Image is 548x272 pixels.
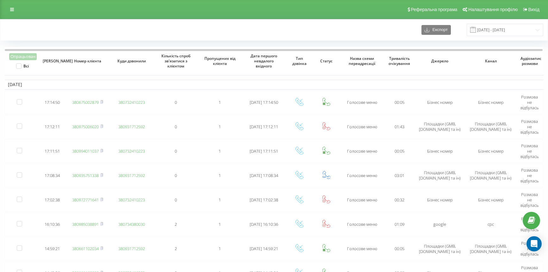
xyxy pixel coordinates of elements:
[219,124,221,130] span: 1
[72,148,99,154] a: 380994011037
[520,56,539,66] span: Аудіозапис розмови
[520,167,539,184] span: Розмова не відбулась
[465,213,516,236] td: cpc
[340,140,384,163] td: Голосове меню
[247,54,281,68] span: Дата першого невдалого вхідного
[219,173,221,178] span: 1
[384,188,414,212] td: 00:32
[72,221,99,227] a: 380985038891
[39,140,66,163] td: 17:11:51
[118,173,145,178] a: 380931712592
[414,188,465,212] td: Бізнес номер
[421,25,451,35] button: Експорт
[526,236,542,251] div: Open Intercom Messenger
[429,28,448,32] span: Експорт
[384,237,414,260] td: 00:05
[175,148,177,154] span: 0
[250,124,278,130] span: [DATE] 17:12:11
[384,164,414,187] td: 03:01
[317,59,336,64] span: Статус
[384,115,414,138] td: 01:43
[72,173,99,178] a: 380935751338
[465,237,516,260] td: Площадки (GMB, [DOMAIN_NAME] та ін)
[16,63,28,69] label: Всі
[159,54,193,68] span: Кількість спроб зв'язатися з клієнтом
[175,197,177,203] span: 0
[340,115,384,138] td: Голосове меню
[175,221,177,227] span: 2
[471,59,511,64] span: Канал
[175,124,177,130] span: 0
[384,91,414,114] td: 00:05
[465,115,516,138] td: Площадки (GMB, [DOMAIN_NAME] та ін)
[340,237,384,260] td: Голосове меню
[414,237,465,260] td: Площадки (GMB, [DOMAIN_NAME] та ін)
[520,118,539,135] span: Розмова не відбулась
[72,124,99,130] a: 380975006020
[39,91,66,114] td: 17:14:50
[420,59,460,64] span: Джерело
[39,164,66,187] td: 17:08:34
[414,213,465,236] td: google
[528,7,539,12] span: Вихід
[72,197,99,203] a: 380972771641
[118,124,145,130] a: 380931712592
[340,188,384,212] td: Голосове меню
[118,246,145,251] a: 380931712592
[465,164,516,187] td: Площадки (GMB, [DOMAIN_NAME] та ін)
[219,99,221,105] span: 1
[250,221,278,227] span: [DATE] 16:10:36
[118,197,145,203] a: 380732410223
[414,91,465,114] td: Бізнес номер
[43,59,61,64] span: [PERSON_NAME]
[175,246,177,251] span: 2
[465,140,516,163] td: Бізнес номер
[39,188,66,212] td: 17:02:38
[39,213,66,236] td: 16:10:36
[250,197,278,203] span: [DATE] 17:02:38
[118,148,145,154] a: 380732410223
[5,80,543,89] td: [DATE]
[414,115,465,138] td: Площадки (GMB, [DOMAIN_NAME] та ін)
[340,91,384,114] td: Голосове меню
[414,140,465,163] td: Бізнес номер
[219,148,221,154] span: 1
[219,246,221,251] span: 1
[250,173,278,178] span: [DATE] 17:08:34
[203,56,237,66] span: Пропущених від клієнта
[250,246,278,251] span: [DATE] 14:59:21
[389,56,410,66] span: Тривалість очікування
[72,99,99,105] a: 380675002879
[465,91,516,114] td: Бізнес номер
[71,59,105,64] span: Номер клієнта
[290,56,309,66] span: Тип дзвінка
[520,192,539,208] span: Розмова не відбулась
[384,213,414,236] td: 01:09
[345,56,379,66] span: Назва схеми переадресації
[468,7,518,12] span: Налаштування профілю
[175,173,177,178] span: 0
[39,115,66,138] td: 17:12:11
[72,246,99,251] a: 380661102034
[175,99,177,105] span: 0
[520,143,539,159] span: Розмова не відбулась
[250,148,278,154] span: [DATE] 17:11:51
[118,99,145,105] a: 380732410223
[115,59,149,64] span: Куди дзвонили
[219,197,221,203] span: 1
[39,237,66,260] td: 14:59:21
[414,164,465,187] td: Площадки (GMB, [DOMAIN_NAME] та ін)
[118,221,145,227] a: 380734380030
[250,99,278,105] span: [DATE] 17:14:50
[465,188,516,212] td: Бізнес номер
[411,7,458,12] span: Реферальна програма
[219,221,221,227] span: 1
[384,140,414,163] td: 00:05
[340,213,384,236] td: Голосове меню
[340,164,384,187] td: Голосове меню
[520,94,539,111] span: Розмова не відбулась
